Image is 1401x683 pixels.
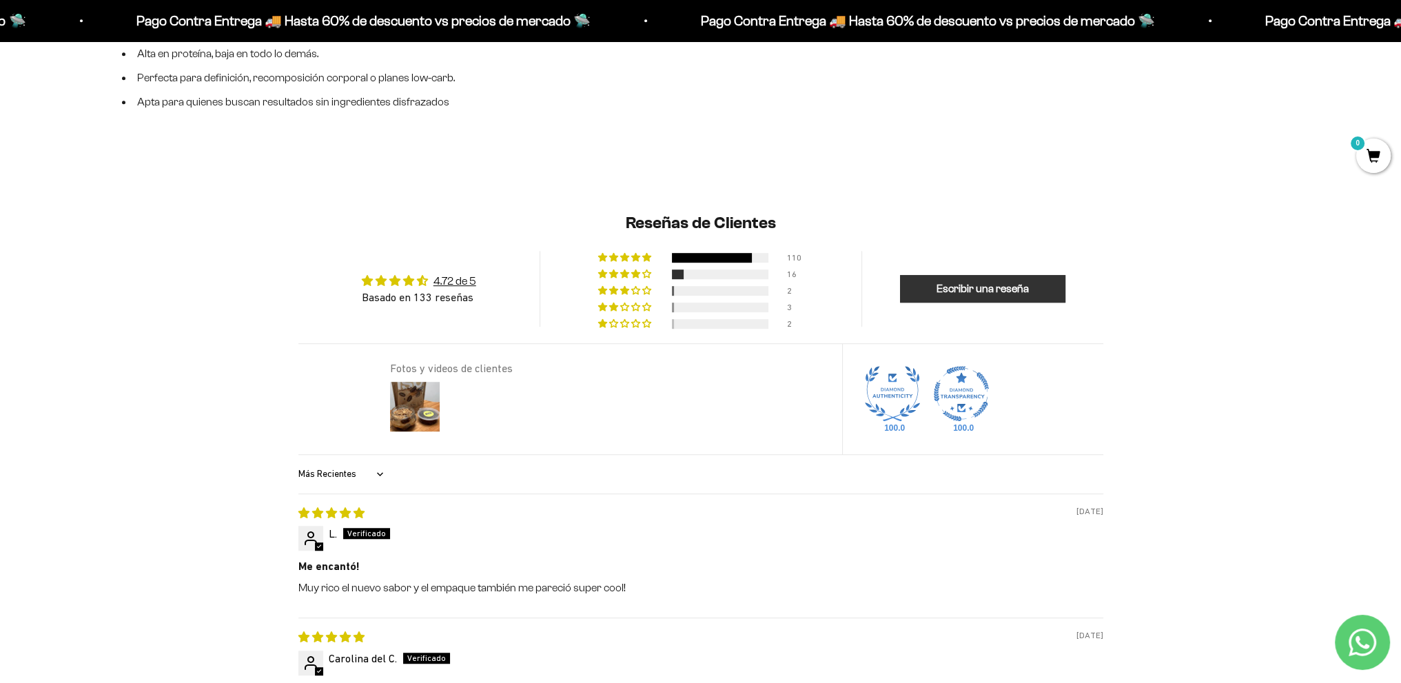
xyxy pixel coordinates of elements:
[865,366,920,421] img: Judge.me Diamond Authentic Shop medal
[390,360,826,376] div: Fotos y videos de clientes
[17,176,285,200] div: Un mejor precio
[17,22,285,54] p: ¿Qué te haría sentir más seguro de comprar este producto?
[387,379,442,434] img: User picture
[787,303,804,312] div: 3
[1076,505,1103,518] span: [DATE]
[298,631,365,643] span: 5 star review
[122,45,673,63] li: Alta en proteína, baja en todo lo demás.
[298,507,365,519] span: 5 star review
[934,366,989,421] img: Judge.me Diamond Transparent Shop medal
[362,273,476,289] div: Average rating is 4.72 stars
[598,303,653,312] div: 2% (3) reviews with 2 star rating
[1356,150,1391,165] a: 0
[17,93,285,117] div: Reseñas de otros clientes
[934,366,989,421] a: Judge.me Diamond Transparent Shop medal 100.0
[17,148,285,172] div: Un video del producto
[226,207,284,230] span: Enviar
[1076,629,1103,642] span: [DATE]
[122,69,673,87] li: Perfecta para definición, recomposición corporal o planes low-carb.
[598,286,653,296] div: 2% (2) reviews with 3 star rating
[433,275,476,287] a: 4.72 de 5
[298,212,1103,235] h2: Reseñas de Clientes
[787,286,804,296] div: 2
[900,275,1065,303] a: Escribir una reseña
[787,269,804,279] div: 16
[598,319,653,329] div: 2% (2) reviews with 1 star rating
[865,366,920,421] a: Judge.me Diamond Authentic Shop medal 100.0
[298,460,387,488] select: Sort dropdown
[950,422,972,434] div: 100.0
[787,319,804,329] div: 2
[17,65,285,90] div: Más información sobre los ingredientes
[598,269,653,279] div: 12% (16) reviews with 4 star rating
[865,366,920,425] div: Diamond Authentic Shop. 100% of published reviews are verified reviews
[598,253,653,263] div: 83% (110) reviews with 5 star rating
[298,559,1103,574] b: Me encantó!
[1349,135,1366,152] mark: 0
[362,289,476,305] div: Basado en 133 reseñas
[225,207,285,230] button: Enviar
[934,366,989,425] div: Diamond Transparent Shop. Published 100% of verified reviews received in total
[329,652,397,664] span: Carolina del C.
[132,10,586,32] p: Pago Contra Entrega 🚚 Hasta 60% de descuento vs precios de mercado 🛸
[329,527,337,540] span: L.
[17,121,285,145] div: Una promoción especial
[881,422,903,434] div: 100.0
[298,580,1103,595] p: Muy rico el nuevo sabor y el empaque también me pareció super cool!
[787,253,804,263] div: 110
[696,10,1150,32] p: Pago Contra Entrega 🚚 Hasta 60% de descuento vs precios de mercado 🛸
[122,93,673,128] li: Apta para quienes buscan resultados sin ingredientes disfrazados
